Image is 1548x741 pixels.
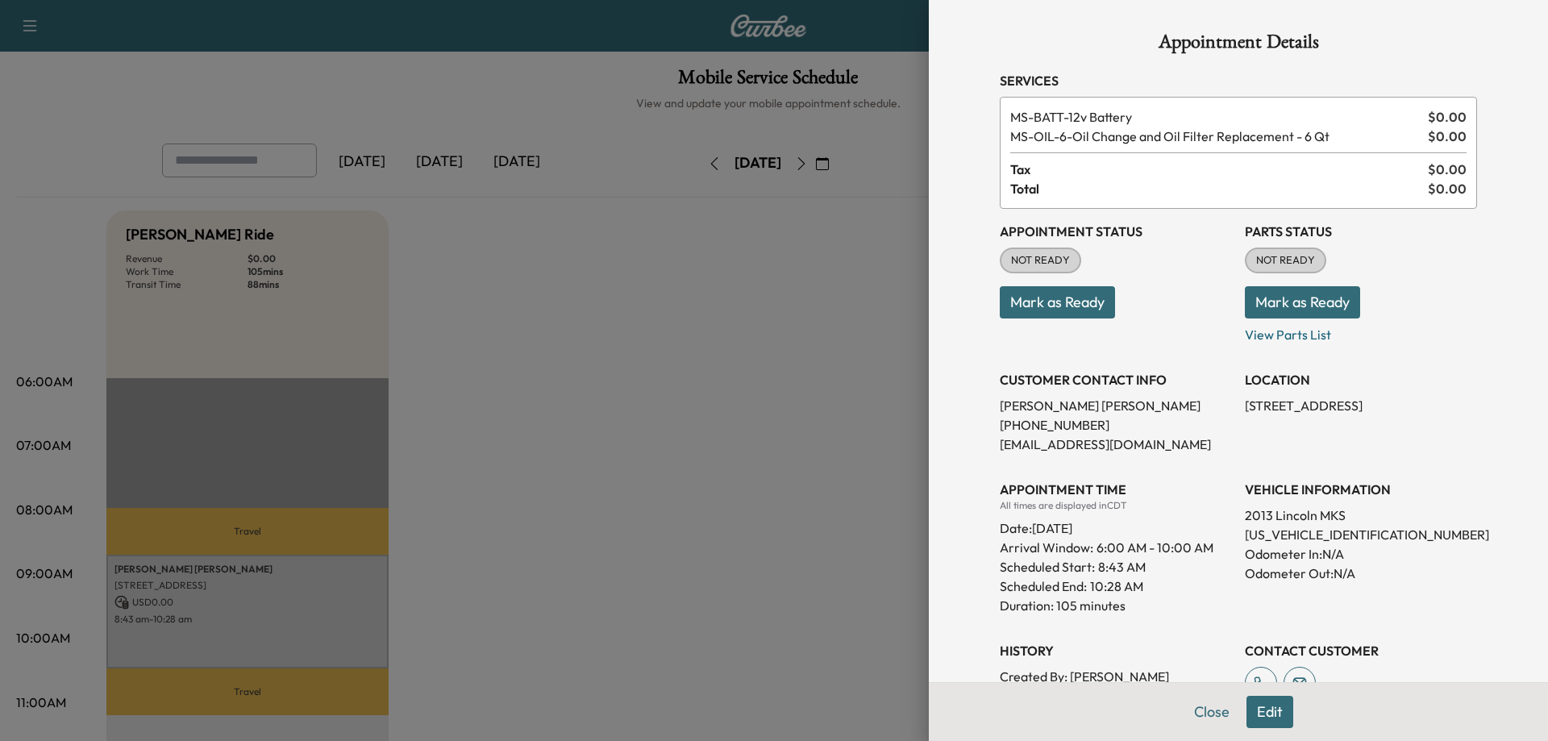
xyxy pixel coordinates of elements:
[1245,480,1477,499] h3: VEHICLE INFORMATION
[1090,577,1143,596] p: 10:28 AM
[1245,641,1477,660] h3: CONTACT CUSTOMER
[1000,435,1232,454] p: [EMAIL_ADDRESS][DOMAIN_NAME]
[1098,557,1146,577] p: 8:43 AM
[1428,179,1467,198] span: $ 0.00
[1000,480,1232,499] h3: APPOINTMENT TIME
[1000,577,1087,596] p: Scheduled End:
[1245,286,1360,318] button: Mark as Ready
[1245,318,1477,344] p: View Parts List
[1246,252,1325,269] span: NOT READY
[1428,107,1467,127] span: $ 0.00
[1001,252,1080,269] span: NOT READY
[1245,525,1477,544] p: [US_VEHICLE_IDENTIFICATION_NUMBER]
[1245,544,1477,564] p: Odometer In: N/A
[1245,564,1477,583] p: Odometer Out: N/A
[1010,107,1421,127] span: 12v Battery
[1010,160,1428,179] span: Tax
[1000,32,1477,58] h1: Appointment Details
[1000,71,1477,90] h3: Services
[1246,696,1293,728] button: Edit
[1000,557,1095,577] p: Scheduled Start:
[1000,667,1232,686] p: Created By : [PERSON_NAME]
[1000,396,1232,415] p: [PERSON_NAME] [PERSON_NAME]
[1000,415,1232,435] p: [PHONE_NUMBER]
[1000,499,1232,512] div: All times are displayed in CDT
[1428,127,1467,146] span: $ 0.00
[1010,179,1428,198] span: Total
[1096,538,1213,557] span: 6:00 AM - 10:00 AM
[1000,641,1232,660] h3: History
[1000,512,1232,538] div: Date: [DATE]
[1000,370,1232,389] h3: CUSTOMER CONTACT INFO
[1010,127,1421,146] span: Oil Change and Oil Filter Replacement - 6 Qt
[1245,396,1477,415] p: [STREET_ADDRESS]
[1000,222,1232,241] h3: Appointment Status
[1000,286,1115,318] button: Mark as Ready
[1245,222,1477,241] h3: Parts Status
[1184,696,1240,728] button: Close
[1000,596,1232,615] p: Duration: 105 minutes
[1245,370,1477,389] h3: LOCATION
[1000,538,1232,557] p: Arrival Window:
[1245,506,1477,525] p: 2013 Lincoln MKS
[1428,160,1467,179] span: $ 0.00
